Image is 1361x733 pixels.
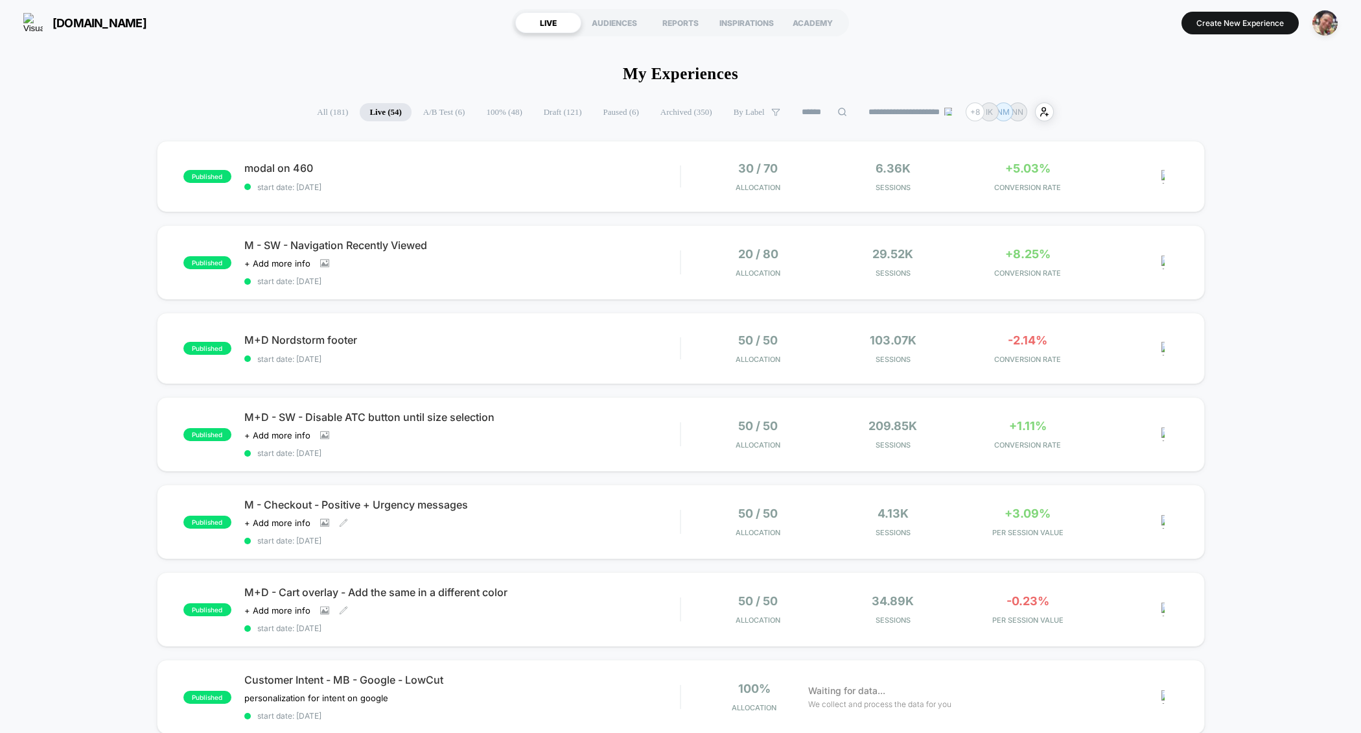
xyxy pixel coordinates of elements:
[651,103,722,121] span: Archived ( 350 )
[244,276,680,286] span: start date: [DATE]
[1006,594,1049,608] span: -0.23%
[360,103,411,121] span: Live ( 54 )
[829,183,957,192] span: Sessions
[244,693,388,703] span: personalization for intent on google
[964,616,1092,625] span: PER SESSION VALUE
[878,507,909,520] span: 4.13k
[244,182,680,192] span: start date: [DATE]
[244,711,680,721] span: start date: [DATE]
[244,673,680,686] span: Customer Intent - MB - Google - LowCut
[1005,247,1051,261] span: +8.25%
[829,355,957,364] span: Sessions
[183,170,231,183] span: published
[829,616,957,625] span: Sessions
[1005,507,1051,520] span: +3.09%
[1005,162,1051,175] span: +5.03%
[964,269,1092,278] span: CONVERSION RATE
[829,440,957,450] span: Sessions
[515,12,581,33] div: LIVE
[244,239,680,252] span: M - SW - Navigation Recently Viewed
[964,528,1092,537] span: PER SESSION VALUE
[964,183,1092,192] span: CONVERSION RATE
[1181,12,1299,34] button: Create New Experience
[183,516,231,529] span: published
[1161,170,1165,184] img: close
[581,12,647,33] div: AUDIENCES
[1161,603,1165,616] img: close
[964,355,1092,364] span: CONVERSION RATE
[1009,419,1047,433] span: +1.11%
[872,594,914,608] span: 34.89k
[829,528,957,537] span: Sessions
[647,12,714,33] div: REPORTS
[307,103,358,121] span: All ( 181 )
[738,247,778,261] span: 20 / 80
[829,269,957,278] span: Sessions
[808,698,951,710] span: We collect and process the data for you
[244,498,680,511] span: M - Checkout - Positive + Urgency messages
[736,269,780,278] span: Allocation
[732,703,776,712] span: Allocation
[23,13,43,32] img: Visually logo
[876,162,911,175] span: 6.36k
[244,354,680,364] span: start date: [DATE]
[244,333,680,346] span: M+D Nordstorm footer
[997,107,1010,117] p: NM
[244,586,680,599] span: M+D - Cart overlay - Add the same in a different color
[868,419,917,433] span: 209.85k
[966,102,984,121] div: + 8
[1008,333,1047,347] span: -2.14%
[19,12,150,33] button: [DOMAIN_NAME]
[964,440,1092,450] span: CONVERSION RATE
[244,518,310,528] span: + Add more info
[738,507,778,520] span: 50 / 50
[623,65,738,83] h1: My Experiences
[738,419,778,433] span: 50 / 50
[1161,515,1165,529] img: close
[808,684,885,698] span: Waiting for data...
[944,108,952,115] img: end
[183,342,231,355] span: published
[780,12,846,33] div: ACADEMY
[52,16,146,30] span: [DOMAIN_NAME]
[183,691,231,704] span: published
[183,256,231,269] span: published
[1309,10,1342,36] button: ppic
[1012,107,1023,117] p: NN
[1161,256,1165,269] img: close
[736,528,780,537] span: Allocation
[244,623,680,633] span: start date: [DATE]
[738,162,778,175] span: 30 / 70
[244,411,680,424] span: M+D - SW - Disable ATC button until size selection
[738,333,778,347] span: 50 / 50
[244,258,310,269] span: + Add more info
[1161,342,1165,355] img: close
[183,603,231,616] span: published
[534,103,592,121] span: Draft ( 121 )
[244,448,680,458] span: start date: [DATE]
[244,162,680,174] span: modal on 460
[734,107,765,117] span: By Label
[476,103,531,121] span: 100% ( 48 )
[1161,690,1165,704] img: close
[986,107,993,117] p: IK
[872,247,913,261] span: 29.52k
[594,103,649,121] span: Paused ( 6 )
[244,430,310,440] span: + Add more info
[244,605,310,616] span: + Add more info
[1312,10,1338,36] img: ppic
[736,183,780,192] span: Allocation
[738,594,778,608] span: 50 / 50
[738,682,771,695] span: 100%
[870,333,916,347] span: 103.07k
[714,12,780,33] div: INSPIRATIONS
[413,103,475,121] span: A/B Test ( 6 )
[736,616,780,625] span: Allocation
[736,355,780,364] span: Allocation
[1161,427,1165,441] img: close
[183,428,231,441] span: published
[244,536,680,546] span: start date: [DATE]
[736,440,780,450] span: Allocation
